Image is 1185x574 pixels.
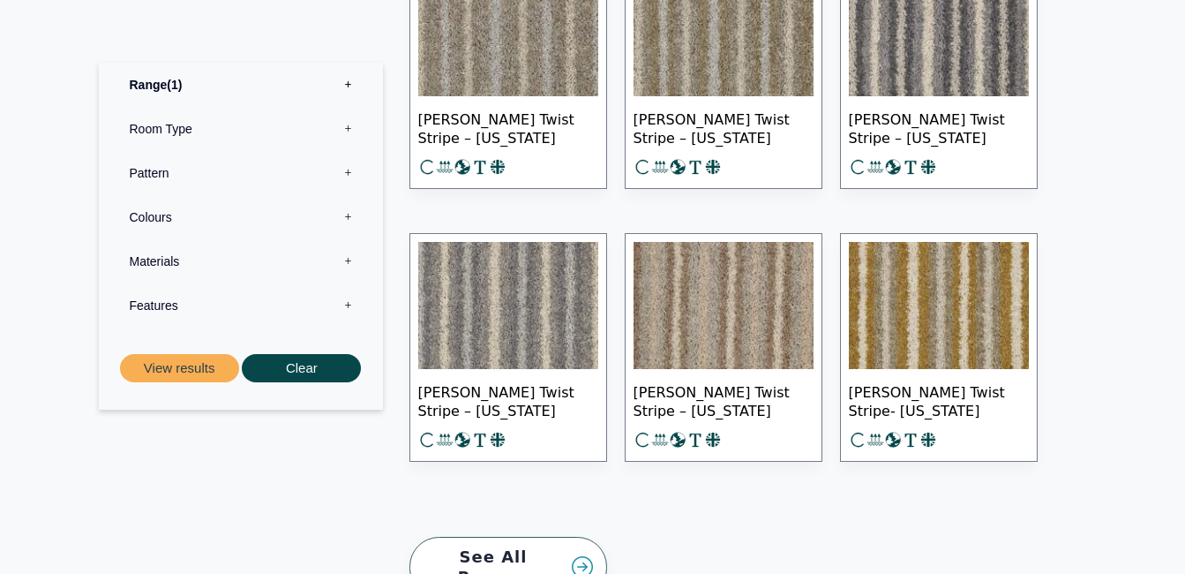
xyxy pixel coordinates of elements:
span: [PERSON_NAME] Twist Stripe – [US_STATE] [634,369,814,431]
label: Colours [112,194,370,238]
a: [PERSON_NAME] Twist Stripe – [US_STATE] [625,233,822,462]
img: Tomkinson Twist - Alabama stripe [849,242,1029,369]
button: Clear [242,353,361,382]
span: 1 [167,77,182,91]
a: [PERSON_NAME] Twist Stripe- [US_STATE] [840,233,1038,462]
span: [PERSON_NAME] Twist Stripe- [US_STATE] [849,369,1029,431]
button: View results [120,353,239,382]
label: Pattern [112,150,370,194]
img: Tomkinson Twist stripe - New York [418,242,598,369]
a: [PERSON_NAME] Twist Stripe – [US_STATE] [409,233,607,462]
span: [PERSON_NAME] Twist Stripe – [US_STATE] [849,96,1029,158]
span: [PERSON_NAME] Twist Stripe – [US_STATE] [418,96,598,158]
label: Features [112,283,370,327]
img: Tomkinson Twist - Oklahoma [634,242,814,369]
label: Room Type [112,106,370,150]
span: [PERSON_NAME] Twist Stripe – [US_STATE] [634,96,814,158]
label: Range [112,62,370,106]
label: Materials [112,238,370,283]
span: [PERSON_NAME] Twist Stripe – [US_STATE] [418,369,598,431]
